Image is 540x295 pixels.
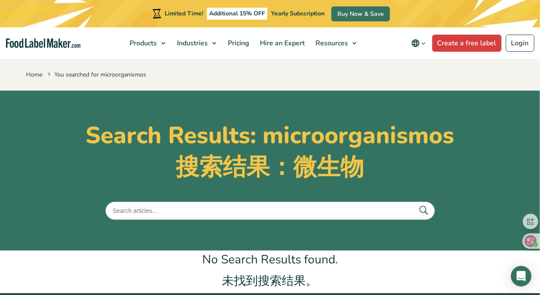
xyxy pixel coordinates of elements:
a: Industries [172,27,221,59]
span: Yearly Subscription [271,9,325,18]
button: Change language [405,35,432,52]
span: Hire an Expert [257,38,306,48]
span: You searched for microorganismos [47,71,147,79]
a: Resources [310,27,361,59]
h3: No Search Results found. [27,251,514,293]
div: Open Intercom Messenger [511,266,531,286]
a: Pricing [223,27,253,59]
input: Search articles... [106,202,435,220]
a: Hire an Expert [255,27,308,59]
span: Industries [174,38,209,48]
a: Buy Now & Save [331,6,390,21]
a: Home [27,71,43,79]
span: Products [127,38,158,48]
span: Resources [313,38,349,48]
font: 搜索结果：微生物 [176,151,364,183]
a: Create a free label [432,35,502,52]
font: 未找到搜索结果。 [222,273,318,289]
span: Limited Time! [165,9,203,18]
a: Products [124,27,170,59]
a: Food Label Maker homepage [6,38,81,48]
span: Additional 15% OFF [207,8,267,20]
h1: Search Results: microorganismos [27,121,514,185]
a: Login [506,35,534,52]
span: Pricing [225,38,250,48]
